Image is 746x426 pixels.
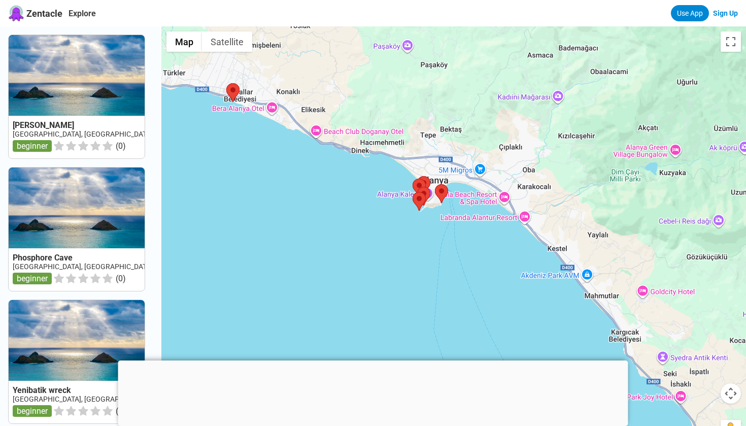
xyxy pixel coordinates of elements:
button: Toggle fullscreen view [721,31,741,52]
iframe: Advertisement [118,361,628,423]
a: Sign Up [713,9,738,17]
a: Use App [671,5,709,21]
button: Map camera controls [721,383,741,404]
button: Show satellite imagery [202,31,252,52]
a: Zentacle logoZentacle [8,5,62,21]
img: Zentacle logo [8,5,24,21]
button: Show street map [166,31,202,52]
span: Zentacle [26,8,62,19]
a: Explore [69,9,96,18]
